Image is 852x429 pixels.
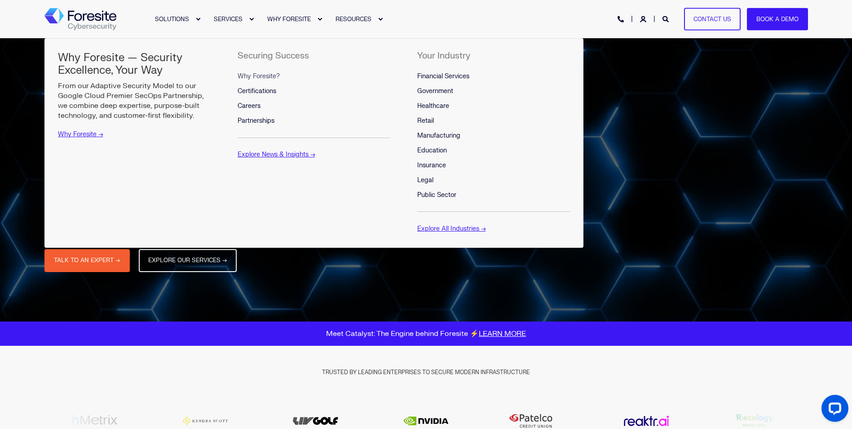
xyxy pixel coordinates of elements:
[684,8,741,31] a: Contact Us
[417,161,446,169] span: Insurance
[238,151,315,158] a: Explore News & Insights →
[44,8,116,31] a: Back to Home
[640,15,648,22] a: Login
[155,15,189,22] span: SOLUTIONS
[238,87,276,95] span: Certifications
[44,249,130,272] a: TALK TO AN EXPERT →
[417,191,456,199] span: Public Sector
[139,249,237,272] a: EXPLORE OUR SERVICES →
[326,329,526,338] span: Meet Catalyst: The Engine behind Foresite ⚡️
[195,17,201,22] div: Expand SOLUTIONS
[417,87,453,95] span: Government
[317,17,322,22] div: Expand WHY FORESITE
[417,50,470,61] span: Your Industry
[267,15,311,22] span: WHY FORESITE
[417,176,433,184] span: Legal
[249,17,254,22] div: Expand SERVICES
[417,117,434,125] span: Retail
[417,225,486,232] a: Explore All Industries →
[238,52,309,60] h5: Securing Success
[417,102,449,110] span: Healthcare
[662,15,671,22] a: Open Search
[417,132,460,139] span: Manufacturing
[479,329,526,338] a: LEARN MORE
[238,117,274,125] span: Partnerships
[238,72,280,80] span: Why Foresite?
[322,369,530,376] span: TRUSTED BY LEADING ENTERPRISES TO SECURE MODERN INFRASTRUCTURE
[44,8,116,31] img: Foresite logo, a hexagon shape of blues with a directional arrow to the right hand side, and the ...
[238,102,260,110] span: Careers
[58,130,103,138] a: Why Foresite →
[378,17,383,22] div: Expand RESOURCES
[417,147,447,154] span: Education
[417,72,469,80] span: Financial Services
[58,81,211,121] p: From our Adaptive Security Model to our Google Cloud Premier SecOps Partnership, we combine deep ...
[58,52,211,76] h5: Why Foresite — Security Excellence, Your Way
[336,15,371,22] span: RESOURCES
[814,391,852,429] iframe: LiveChat chat widget
[747,8,808,31] a: Book a Demo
